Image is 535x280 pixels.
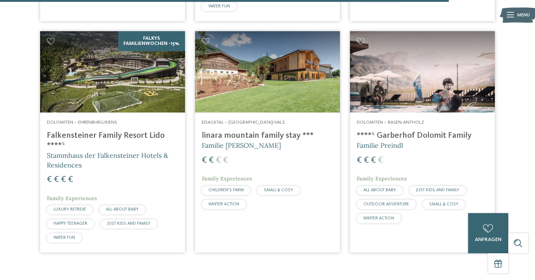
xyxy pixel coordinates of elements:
[357,131,488,141] h4: ****ˢ Garberhof Dolomit Family
[363,202,409,206] span: OUTDOOR ADVENTURE
[378,156,383,165] span: €
[47,120,117,125] span: Dolomiten – Ehrenburg/Kiens
[54,175,59,184] span: €
[195,31,340,253] a: Familienhotels gesucht? Hier findet ihr die besten! Eisacktal – [GEOGRAPHIC_DATA]/Vals linara mou...
[223,156,228,165] span: €
[208,4,230,9] span: WATER FUN
[475,237,502,242] span: anfragen
[106,207,139,212] span: ALL ABOUT BABY
[47,195,97,202] span: Family Experiences
[53,221,87,226] span: HAPPY TEENAGER
[202,156,207,165] span: €
[264,188,293,192] span: SMALL & COSY
[47,151,168,169] span: Stammhaus der Falkensteiner Hotels & Residences
[208,188,244,192] span: CHILDREN’S FARM
[363,188,396,192] span: ALL ABOUT BABY
[357,141,403,150] span: Familie Preindl
[107,221,150,226] span: JUST KIDS AND FAMILY
[202,131,333,141] h4: linara mountain family stay ***
[357,156,362,165] span: €
[40,31,185,253] a: Familienhotels gesucht? Hier findet ihr die besten! Falkys Familienwochen -15% Dolomiten – Ehrenb...
[429,202,458,206] span: SMALL & COSY
[416,188,459,192] span: JUST KIDS AND FAMILY
[209,156,214,165] span: €
[357,175,407,182] span: Family Experiences
[208,202,239,206] span: WINTER ACTION
[357,120,424,125] span: Dolomiten – Rasen-Antholz
[47,131,178,151] h4: Falkensteiner Family Resort Lido ****ˢ
[195,31,340,113] img: Familienhotels gesucht? Hier findet ihr die besten!
[371,156,376,165] span: €
[202,141,281,150] span: Familie [PERSON_NAME]
[468,213,508,253] a: anfragen
[68,175,73,184] span: €
[53,235,75,240] span: WATER FUN
[47,175,52,184] span: €
[363,216,394,221] span: WINTER ACTION
[40,31,185,113] img: Familienhotels gesucht? Hier findet ihr die besten!
[350,31,495,253] a: Familienhotels gesucht? Hier findet ihr die besten! Dolomiten – Rasen-Antholz ****ˢ Garberhof Dol...
[61,175,66,184] span: €
[202,120,285,125] span: Eisacktal – [GEOGRAPHIC_DATA]/Vals
[202,175,252,182] span: Family Experiences
[216,156,221,165] span: €
[53,207,86,212] span: LUXURY RETREAT
[364,156,369,165] span: €
[350,31,495,113] img: Familienhotels gesucht? Hier findet ihr die besten!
